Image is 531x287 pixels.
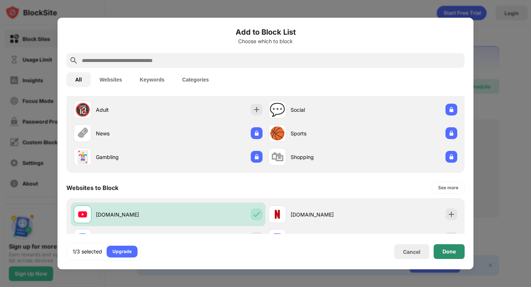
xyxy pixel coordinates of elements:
div: News [96,129,168,137]
button: Keywords [131,72,173,87]
button: Websites [91,72,131,87]
img: favicons [78,210,87,219]
div: Shopping [291,153,363,161]
img: favicons [273,210,282,219]
div: 1/3 selected [73,248,102,255]
div: 🏀 [270,126,285,141]
img: search.svg [69,56,78,65]
div: Social [291,106,363,114]
img: favicons [78,234,87,242]
div: 🃏 [75,149,90,165]
h6: Add to Block List [66,27,465,38]
button: All [66,72,91,87]
div: Adult [96,106,168,114]
div: Websites to Block [66,184,118,191]
div: Done [442,249,456,255]
div: 🗞 [76,126,89,141]
button: Categories [173,72,218,87]
div: See more [438,184,458,191]
div: Choose which to block [66,38,465,44]
div: Cancel [403,249,420,255]
div: 💬 [270,102,285,117]
div: Sports [291,129,363,137]
div: 🔞 [75,102,90,117]
img: favicons [273,234,282,242]
div: Upgrade [112,248,132,255]
div: 🛍 [271,149,284,165]
div: [DOMAIN_NAME] [291,211,363,218]
div: [DOMAIN_NAME] [96,211,168,218]
div: Gambling [96,153,168,161]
